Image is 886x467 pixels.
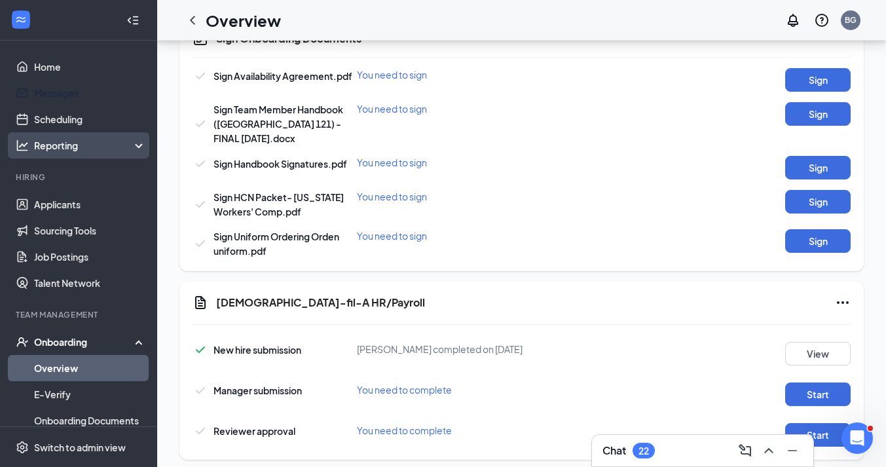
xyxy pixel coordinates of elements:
[14,13,28,26] svg: WorkstreamLogo
[357,384,452,396] span: You need to complete
[737,443,753,458] svg: ComposeMessage
[782,440,803,461] button: Minimize
[785,423,851,447] button: Start
[34,54,146,80] a: Home
[193,236,208,252] svg: Checkmark
[16,172,143,183] div: Hiring
[34,80,146,106] a: Messages
[193,342,208,358] svg: Checkmark
[357,343,523,355] span: [PERSON_NAME] completed on [DATE]
[785,156,851,179] button: Sign
[34,106,146,132] a: Scheduling
[357,190,576,203] div: You need to sign
[357,102,576,115] div: You need to sign
[213,158,347,170] span: Sign Handbook Signatures.pdf
[213,70,352,82] span: Sign Availability Agreement.pdf
[785,102,851,126] button: Sign
[845,14,857,26] div: BG
[193,116,208,132] svg: Checkmark
[34,407,146,434] a: Onboarding Documents
[785,383,851,406] button: Start
[213,231,339,257] span: Sign Uniform Ordering Orden uniform.pdf
[34,355,146,381] a: Overview
[835,295,851,310] svg: Ellipses
[34,191,146,217] a: Applicants
[193,196,208,212] svg: Checkmark
[213,344,301,356] span: New hire submission
[784,443,800,458] svg: Minimize
[213,425,295,437] span: Reviewer approval
[206,9,281,31] h1: Overview
[34,335,135,348] div: Onboarding
[16,139,29,152] svg: Analysis
[216,295,425,310] h5: [DEMOGRAPHIC_DATA]-fil-A HR/Payroll
[602,443,626,458] h3: Chat
[785,229,851,253] button: Sign
[758,440,779,461] button: ChevronUp
[785,190,851,214] button: Sign
[34,217,146,244] a: Sourcing Tools
[185,12,200,28] svg: ChevronLeft
[814,12,830,28] svg: QuestionInfo
[16,309,143,320] div: Team Management
[357,229,576,242] div: You need to sign
[34,270,146,296] a: Talent Network
[34,441,126,454] div: Switch to admin view
[193,383,208,398] svg: Checkmark
[193,295,208,310] svg: Document
[193,68,208,84] svg: Checkmark
[761,443,777,458] svg: ChevronUp
[213,384,302,396] span: Manager submission
[193,423,208,439] svg: Checkmark
[638,445,649,457] div: 22
[213,191,344,217] span: Sign HCN Packet- [US_STATE] Workers' Comp.pdf
[34,139,147,152] div: Reporting
[16,441,29,454] svg: Settings
[735,440,756,461] button: ComposeMessage
[785,342,851,365] button: View
[16,335,29,348] svg: UserCheck
[34,244,146,270] a: Job Postings
[357,156,576,169] div: You need to sign
[785,12,801,28] svg: Notifications
[126,14,139,27] svg: Collapse
[357,68,576,81] div: You need to sign
[785,68,851,92] button: Sign
[841,422,873,454] iframe: Intercom live chat
[213,103,343,144] span: Sign Team Member Handbook ([GEOGRAPHIC_DATA] 121) - FINAL [DATE].docx
[34,381,146,407] a: E-Verify
[193,156,208,172] svg: Checkmark
[357,424,452,436] span: You need to complete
